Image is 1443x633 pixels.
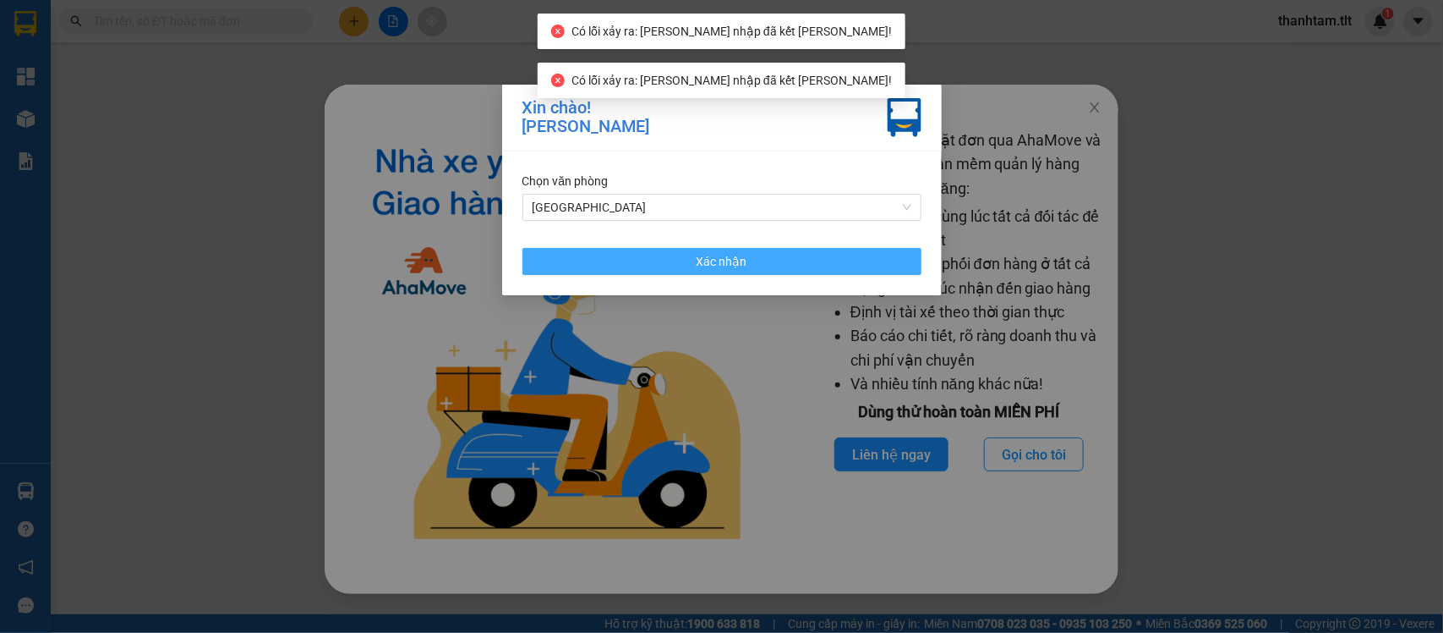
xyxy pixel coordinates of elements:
[522,248,921,275] button: Xác nhận
[533,195,911,220] span: Sài Gòn
[571,74,892,87] span: Có lỗi xảy ra: [PERSON_NAME] nhập đã kết [PERSON_NAME]!
[551,25,565,38] span: close-circle
[522,172,921,190] div: Chọn văn phòng
[888,98,921,137] img: vxr-icon
[522,98,650,137] div: Xin chào! [PERSON_NAME]
[551,74,565,87] span: close-circle
[697,252,747,271] span: Xác nhận
[571,25,892,38] span: Có lỗi xảy ra: [PERSON_NAME] nhập đã kết [PERSON_NAME]!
